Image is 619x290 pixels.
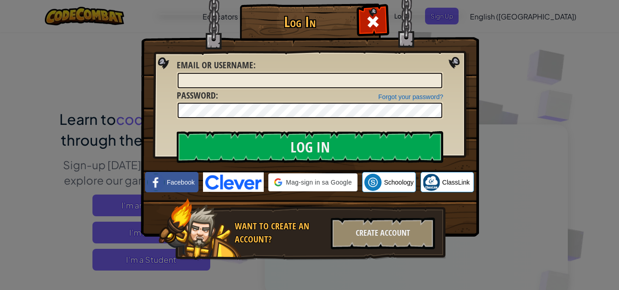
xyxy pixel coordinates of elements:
[177,89,216,101] span: Password
[423,174,440,191] img: classlink-logo-small.png
[177,89,218,102] label: :
[268,173,358,191] div: Mag-sign in sa Google
[177,131,443,163] input: Log In
[442,178,470,187] span: ClassLink
[235,220,325,246] div: Want to create an account?
[177,59,253,71] span: Email or Username
[242,14,358,30] h1: Log In
[167,178,194,187] span: Facebook
[331,218,435,249] div: Create Account
[203,172,264,192] img: clever-logo-blue.png
[364,174,382,191] img: schoology.png
[177,59,256,72] label: :
[384,178,413,187] span: Schoology
[147,174,164,191] img: facebook_small.png
[378,93,443,100] a: Forgot your password?
[286,178,352,187] span: Mag-sign in sa Google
